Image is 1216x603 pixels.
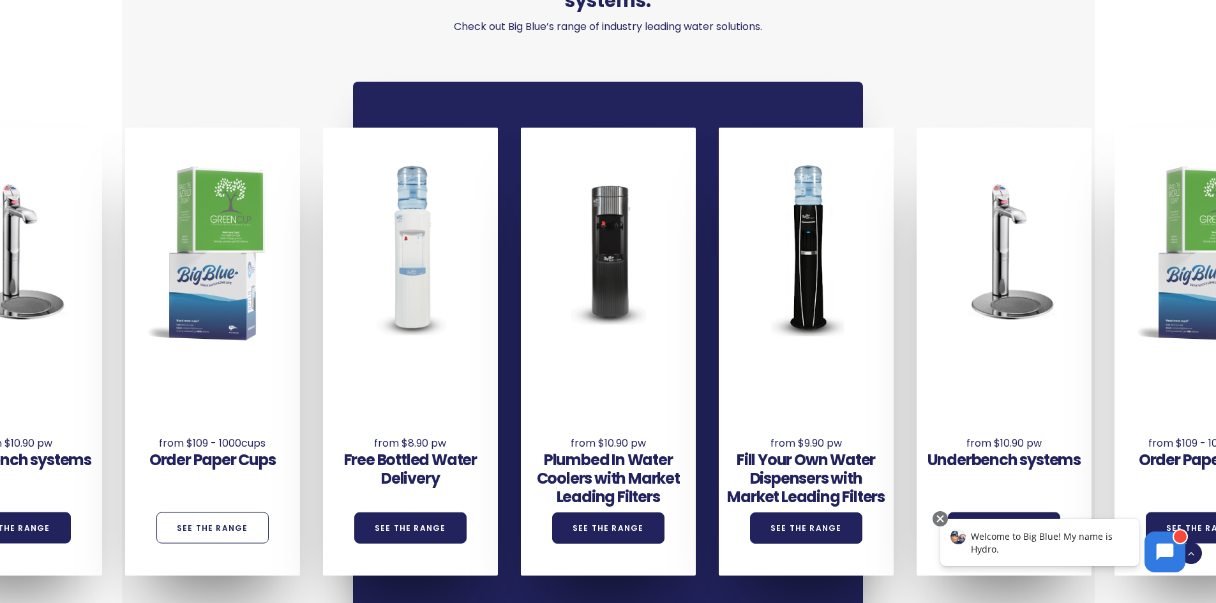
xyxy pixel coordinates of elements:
p: Check out Big Blue’s range of industry leading water solutions. [353,18,863,36]
a: Plumbed In Water Coolers with Market Leading Filters [537,449,680,507]
a: Fill Your Own Water Dispensers with Market Leading Filters [727,449,885,507]
a: Underbench systems [927,449,1081,470]
a: See the Range [156,512,269,544]
a: See the Range [552,512,664,544]
a: See the Range [354,512,467,544]
a: Free Bottled Water Delivery [344,449,477,489]
a: See the Range [750,512,862,544]
a: Order Paper Cups [149,449,276,470]
iframe: Chatbot [927,509,1198,585]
